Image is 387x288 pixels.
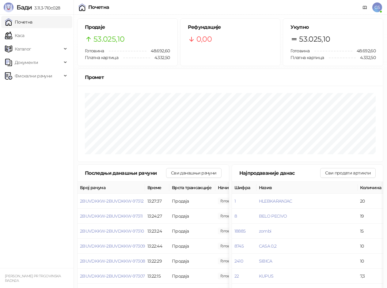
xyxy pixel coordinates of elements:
[239,169,321,177] div: Најпродаваније данас
[259,213,287,219] button: BELO PECIVO
[15,70,52,82] span: Фискални рачуни
[88,5,109,10] div: Почетна
[259,243,277,249] button: CASA 0,2
[290,48,309,54] span: Готовина
[169,239,215,254] td: Продаја
[358,224,385,239] td: 15
[358,254,385,269] td: 10
[259,258,272,264] button: SIBICA
[85,24,170,31] h5: Продаје
[358,194,385,209] td: 20
[358,209,385,224] td: 19
[145,194,169,209] td: 13:27:37
[234,213,237,219] button: 8
[215,182,277,194] th: Начини плаћања
[169,182,215,194] th: Врста трансакције
[232,182,256,194] th: Шифра
[169,209,215,224] td: Продаја
[218,273,239,279] span: 60,00
[196,33,212,45] span: 0,00
[290,24,376,31] h5: Укупно
[93,33,124,45] span: 53.025,10
[259,228,271,234] button: zombi
[218,213,239,219] span: 100,00
[80,258,145,264] button: 2BUVDKKW-2BUVDKKW-97308
[218,258,239,264] span: 60,00
[15,43,31,55] span: Каталог
[146,47,170,54] span: 48.692,60
[234,273,239,279] button: 22
[145,209,169,224] td: 13:24:27
[80,213,142,219] button: 2BUVDKKW-2BUVDKKW-97311
[218,228,239,234] span: 295,00
[234,243,244,249] button: 8745
[5,29,24,42] a: Каса
[17,4,32,11] span: Бади
[145,269,169,284] td: 13:22:15
[372,2,382,12] span: GS
[356,54,376,61] span: 4.332,50
[169,269,215,284] td: Продаја
[85,169,166,177] div: Последњи данашњи рачуни
[358,269,385,284] td: 7,3
[4,2,13,12] img: Logo
[85,48,104,54] span: Готовина
[259,273,274,279] button: KUPUS
[218,243,239,249] span: 100,00
[299,33,330,45] span: 53.025,10
[166,168,221,178] button: Сви данашњи рачуни
[150,54,170,61] span: 4.332,50
[85,55,118,60] span: Платна картица
[218,198,239,204] span: 1.826,10
[145,239,169,254] td: 13:22:44
[145,224,169,239] td: 13:23:24
[169,254,215,269] td: Продаја
[80,198,143,204] button: 2BUVDKKW-2BUVDKKW-97312
[15,56,38,69] span: Документи
[80,273,145,279] button: 2BUVDKKW-2BUVDKKW-97307
[85,73,376,81] div: Промет
[5,274,61,283] small: [PERSON_NAME] PR TRGOVINSKA RADNJA
[290,55,324,60] span: Платна картица
[32,5,60,11] span: 3.11.3-710c028
[78,182,145,194] th: Број рачуна
[80,228,144,234] button: 2BUVDKKW-2BUVDKKW-97310
[145,182,169,194] th: Време
[5,16,32,28] a: Почетна
[145,254,169,269] td: 13:22:29
[234,228,246,234] button: 18885
[352,47,376,54] span: 48.692,60
[358,239,385,254] td: 10
[320,168,376,178] button: Сви продати артикли
[360,2,370,12] a: Документација
[169,194,215,209] td: Продаја
[259,198,292,204] button: HLEBKARANJAC
[80,243,145,249] button: 2BUVDKKW-2BUVDKKW-97309
[188,24,273,31] h5: Рефундације
[256,182,358,194] th: Назив
[169,224,215,239] td: Продаја
[234,258,243,264] button: 2410
[234,198,236,204] button: 1
[358,182,385,194] th: Количина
